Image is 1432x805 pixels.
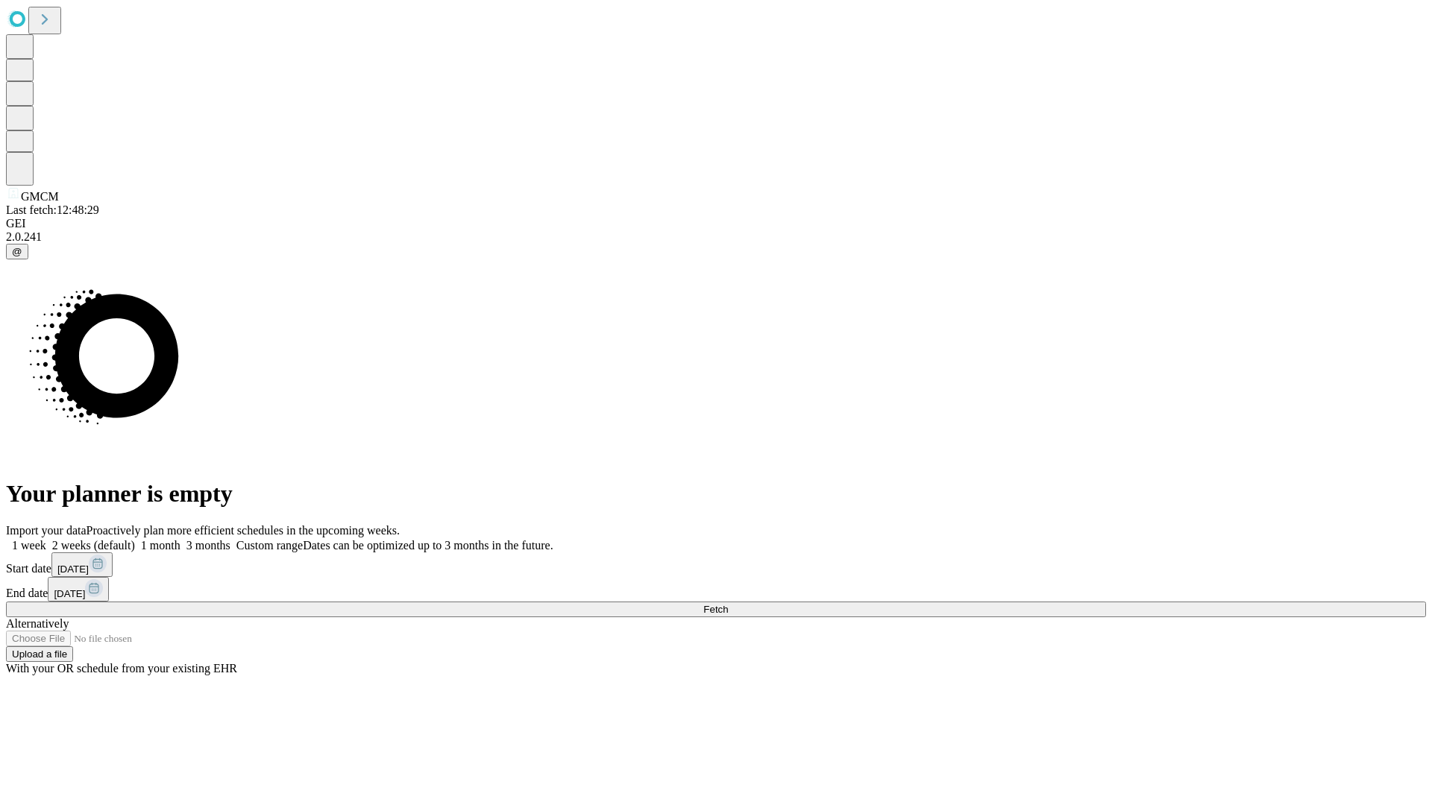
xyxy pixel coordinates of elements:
[6,662,237,675] span: With your OR schedule from your existing EHR
[12,246,22,257] span: @
[6,646,73,662] button: Upload a file
[6,577,1426,602] div: End date
[703,604,728,615] span: Fetch
[6,230,1426,244] div: 2.0.241
[6,524,87,537] span: Import your data
[6,217,1426,230] div: GEI
[87,524,400,537] span: Proactively plan more efficient schedules in the upcoming weeks.
[6,552,1426,577] div: Start date
[52,539,135,552] span: 2 weeks (default)
[6,480,1426,508] h1: Your planner is empty
[186,539,230,552] span: 3 months
[57,563,89,575] span: [DATE]
[54,588,85,599] span: [DATE]
[6,617,69,630] span: Alternatively
[12,539,46,552] span: 1 week
[6,203,99,216] span: Last fetch: 12:48:29
[6,602,1426,617] button: Fetch
[48,577,109,602] button: [DATE]
[6,244,28,259] button: @
[303,539,553,552] span: Dates can be optimized up to 3 months in the future.
[236,539,303,552] span: Custom range
[21,190,59,203] span: GMCM
[141,539,180,552] span: 1 month
[51,552,113,577] button: [DATE]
